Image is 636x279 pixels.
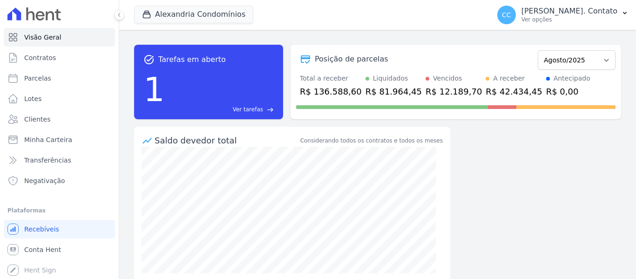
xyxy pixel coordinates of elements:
[7,205,111,216] div: Plataformas
[4,89,115,108] a: Lotes
[24,225,59,234] span: Recebíveis
[433,74,462,83] div: Vencidos
[24,94,42,103] span: Lotes
[4,69,115,88] a: Parcelas
[365,85,422,98] div: R$ 81.964,45
[4,171,115,190] a: Negativação
[233,105,263,114] span: Ver tarefas
[24,53,56,62] span: Contratos
[267,106,274,113] span: east
[4,151,115,170] a: Transferências
[143,65,165,114] div: 1
[521,16,617,23] p: Ver opções
[373,74,408,83] div: Liquidados
[300,136,443,145] div: Considerando todos os contratos e todos os meses
[24,115,50,124] span: Clientes
[24,156,71,165] span: Transferências
[169,105,274,114] a: Ver tarefas east
[300,85,362,98] div: R$ 136.588,60
[24,245,61,254] span: Conta Hent
[143,54,155,65] span: task_alt
[490,2,636,28] button: CC [PERSON_NAME]. Contato Ver opções
[486,85,542,98] div: R$ 42.434,45
[546,85,590,98] div: R$ 0,00
[24,33,61,42] span: Visão Geral
[24,135,72,144] span: Minha Carteira
[554,74,590,83] div: Antecipado
[300,74,362,83] div: Total a receber
[4,48,115,67] a: Contratos
[4,240,115,259] a: Conta Hent
[4,28,115,47] a: Visão Geral
[426,85,482,98] div: R$ 12.189,70
[4,130,115,149] a: Minha Carteira
[521,7,617,16] p: [PERSON_NAME]. Contato
[24,176,65,185] span: Negativação
[4,220,115,238] a: Recebíveis
[4,110,115,129] a: Clientes
[134,6,253,23] button: Alexandria Condomínios
[502,12,511,18] span: CC
[24,74,51,83] span: Parcelas
[493,74,525,83] div: A receber
[315,54,388,65] div: Posição de parcelas
[155,134,298,147] div: Saldo devedor total
[158,54,226,65] span: Tarefas em aberto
